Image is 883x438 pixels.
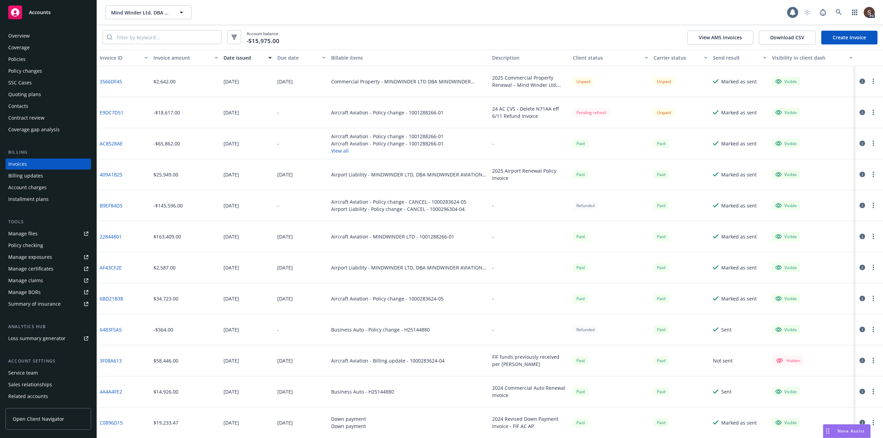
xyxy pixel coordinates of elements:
[100,419,123,426] a: C0896D15
[721,295,757,302] div: Marked as sent
[6,228,91,239] a: Manage files
[100,109,123,116] a: E9DC7D51
[224,419,239,426] div: [DATE]
[153,295,178,302] div: $34,723.00
[8,287,41,298] div: Manage BORs
[8,42,30,53] div: Coverage
[331,295,444,302] div: Aircraft Aviation - Policy change - 1000283624-05
[6,30,91,41] a: Overview
[224,109,239,116] div: [DATE]
[654,54,700,61] div: Carrier status
[492,140,494,147] div: -
[721,171,757,178] div: Marked as sent
[6,391,91,402] a: Related accounts
[492,295,494,302] div: -
[328,50,490,66] button: Billable items
[8,101,28,112] div: Contacts
[331,264,487,271] div: Airport Liability - MINDWINDER LTD, DBA MINDWINDER AVIATION, & NOR CAL AERO - 1001288267-01
[6,182,91,193] a: Account charges
[654,418,669,427] div: Paid
[331,147,444,154] button: View all
[6,101,91,112] a: Contacts
[654,263,669,272] span: Paid
[100,233,122,240] a: 22844801
[224,202,239,209] div: [DATE]
[277,295,293,302] div: [DATE]
[775,233,797,240] div: Visible
[8,263,53,274] div: Manage certificates
[153,419,178,426] div: $19,233.47
[775,356,800,365] div: Hidden
[224,326,239,333] div: [DATE]
[573,325,598,334] div: Refunded
[100,326,122,333] a: 6483F5A5
[573,418,588,427] div: Paid
[277,419,293,426] div: [DATE]
[8,298,61,309] div: Summary of insurance
[8,228,38,239] div: Manage files
[713,357,733,364] div: Not sent
[6,367,91,378] a: Service team
[277,140,279,147] div: -
[775,326,797,333] div: Visible
[492,415,567,430] div: 2024 Revised Down Payment Invoice - FIF AC AP
[713,54,759,61] div: Send result
[6,252,91,263] a: Manage exposures
[721,326,732,333] div: Sent
[277,109,279,116] div: -
[153,326,173,333] div: -$364.00
[277,388,293,395] div: [DATE]
[277,233,293,240] div: [DATE]
[492,233,494,240] div: -
[224,388,239,395] div: [DATE]
[489,50,570,66] button: Description
[8,391,48,402] div: Related accounts
[775,419,797,426] div: Visible
[492,105,567,120] div: 24 AC CVS - Delete N71AA eff 6/11 Refund Invoice
[100,357,122,364] a: 3F08A613
[772,54,845,61] div: Visibility in client dash
[6,77,91,88] a: SSC Cases
[277,357,293,364] div: [DATE]
[247,37,279,45] span: -$15,975.00
[6,379,91,390] a: Sales relationships
[8,275,43,286] div: Manage claims
[651,50,710,66] button: Carrier status
[277,171,293,178] div: [DATE]
[654,77,674,86] div: Unpaid
[687,31,753,44] button: View AMS invoices
[111,9,171,16] span: Mind Winder Ltd, DBA MindWinder Aviation
[721,264,757,271] div: Marked as sent
[112,31,221,44] input: Filter by keyword...
[6,149,91,156] div: Billing
[816,6,830,19] a: Report a Bug
[573,108,609,117] div: Pending refund
[6,159,91,170] a: Invoices
[492,167,567,182] div: 2025 Airport Renewal Policy Invoice
[6,263,91,274] a: Manage certificates
[654,294,669,303] div: Paid
[107,34,112,40] svg: Search
[6,124,91,135] a: Coverage gap analysis
[8,240,43,251] div: Policy checking
[13,415,64,422] span: Open Client Navigator
[153,388,178,395] div: $14,926.00
[224,357,239,364] div: [DATE]
[775,140,797,146] div: Visible
[224,171,239,178] div: [DATE]
[224,54,264,61] div: Date issued
[153,171,178,178] div: $25,949.00
[8,333,66,344] div: Loss summary generator
[823,425,832,438] div: Drag to move
[573,294,588,303] span: Paid
[573,387,588,396] span: Paid
[775,388,797,395] div: Visible
[721,78,757,85] div: Marked as sent
[8,89,41,100] div: Quoting plans
[8,182,47,193] div: Account charges
[153,233,181,240] div: $163,409.00
[6,218,91,225] div: Tools
[6,240,91,251] a: Policy checking
[8,170,43,181] div: Billing updates
[492,74,567,89] div: 2025 Commercial Property Renewal – Mind Winder Ltd, DBA MindWinder Aviation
